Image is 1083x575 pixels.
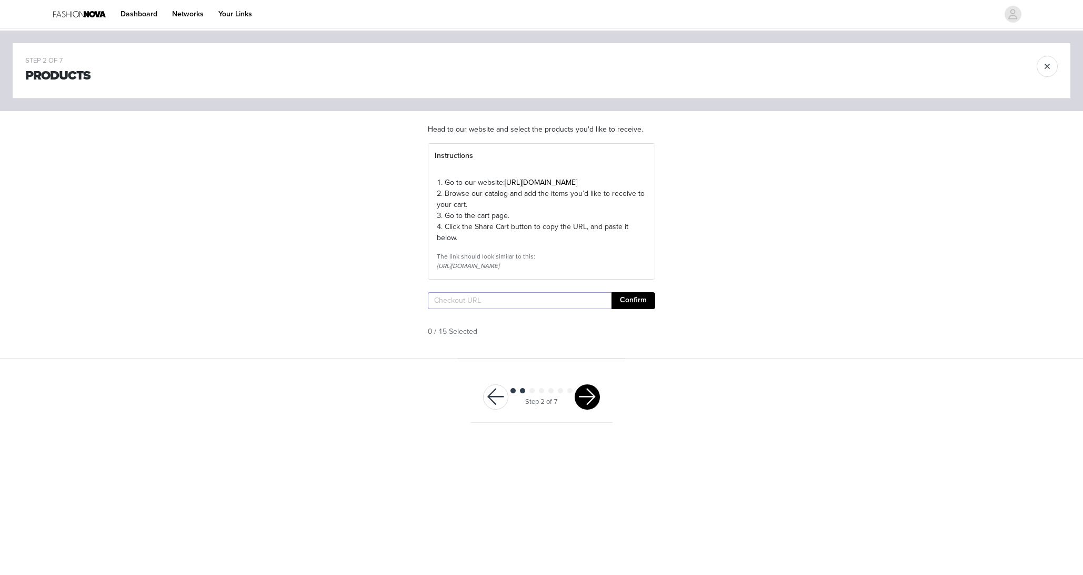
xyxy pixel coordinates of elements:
h1: Products [25,66,91,85]
a: Dashboard [114,2,164,26]
div: avatar [1008,6,1018,23]
p: 1. Go to our website: [437,177,646,188]
div: Step 2 of 7 [525,397,558,408]
div: [URL][DOMAIN_NAME] [437,261,646,271]
input: Checkout URL [428,292,611,309]
p: 2. Browse our catalog and add the items you’d like to receive to your cart. [437,188,646,210]
div: The link should look similar to this: [437,252,646,261]
p: 4. Click the Share Cart button to copy the URL, and paste it below. [437,221,646,243]
img: Fashion Nova Logo [53,2,106,26]
a: Your Links [212,2,258,26]
div: STEP 2 OF 7 [25,56,91,66]
p: Head to our website and select the products you'd like to receive. [428,124,655,135]
div: Instructions [428,144,655,168]
a: [URL][DOMAIN_NAME] [505,178,577,187]
a: Networks [166,2,210,26]
p: 3. Go to the cart page. [437,210,646,221]
button: Confirm [611,292,655,309]
span: 0 / 15 Selected [428,326,477,337]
